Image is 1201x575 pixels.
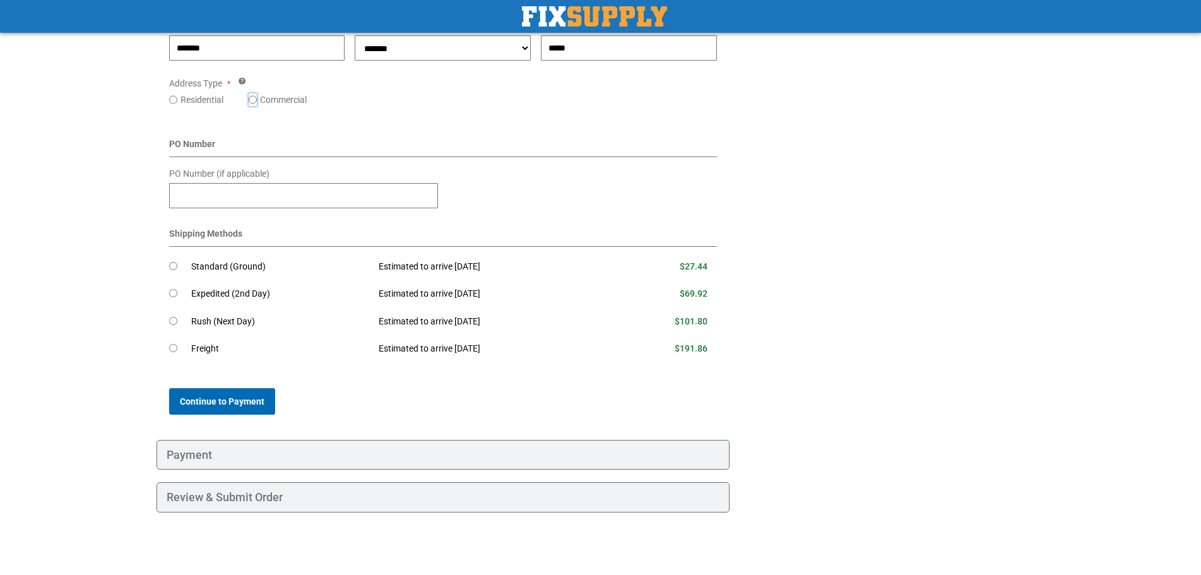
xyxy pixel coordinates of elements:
span: $69.92 [680,288,707,299]
label: Commercial [260,93,307,106]
td: Freight [191,335,370,363]
div: PO Number [169,138,718,157]
span: $191.86 [675,343,707,353]
td: Standard (Ground) [191,253,370,281]
td: Rush (Next Day) [191,308,370,336]
td: Expedited (2nd Day) [191,280,370,308]
div: Shipping Methods [169,227,718,247]
span: Address Type [169,78,222,88]
td: Estimated to arrive [DATE] [369,280,613,308]
img: Fix Industrial Supply [522,6,667,27]
span: Continue to Payment [180,396,264,406]
a: store logo [522,6,667,27]
div: Review & Submit Order [157,482,730,513]
td: Estimated to arrive [DATE] [369,308,613,336]
div: Payment [157,440,730,470]
button: Continue to Payment [169,388,275,415]
td: Estimated to arrive [DATE] [369,335,613,363]
td: Estimated to arrive [DATE] [369,253,613,281]
span: $101.80 [675,316,707,326]
label: Residential [180,93,223,106]
span: $27.44 [680,261,707,271]
span: PO Number (if applicable) [169,169,269,179]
